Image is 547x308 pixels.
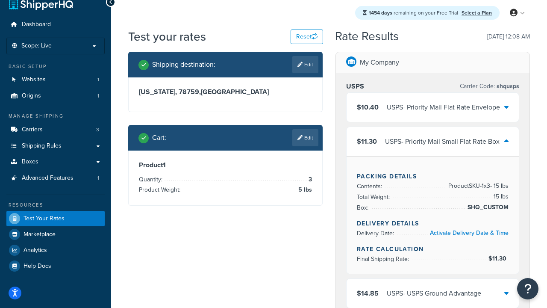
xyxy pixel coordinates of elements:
[139,185,182,194] span: Product Weight:
[292,129,318,146] a: Edit
[6,227,105,242] a: Marketplace
[22,76,46,83] span: Websites
[357,102,379,112] span: $10.40
[369,9,392,17] strong: 1454 days
[357,245,509,254] h4: Rate Calculation
[128,28,206,45] h1: Test your rates
[491,192,509,202] span: 15 lbs
[152,61,215,68] h2: Shipping destination :
[24,247,47,254] span: Analytics
[357,182,384,191] span: Contents:
[22,92,41,100] span: Origins
[6,258,105,274] a: Help Docs
[446,181,509,191] span: Product SKU-1 x 3 - 15 lbs
[24,231,56,238] span: Marketplace
[6,201,105,209] div: Resources
[24,215,65,222] span: Test Your Rates
[335,30,399,43] h2: Rate Results
[488,254,509,263] span: $11.30
[460,80,519,92] p: Carrier Code:
[139,88,312,96] h3: [US_STATE], 78759 , [GEOGRAPHIC_DATA]
[6,72,105,88] a: Websites1
[139,161,312,169] h3: Product 1
[6,211,105,226] a: Test Your Rates
[357,136,377,146] span: $11.30
[306,175,312,185] span: 3
[6,138,105,154] a: Shipping Rules
[97,92,99,100] span: 1
[6,122,105,138] li: Carriers
[6,170,105,186] a: Advanced Features1
[97,175,99,182] span: 1
[292,56,318,73] a: Edit
[385,136,500,148] div: USPS - Priority Mail Small Flat Rate Box
[296,185,312,195] span: 5 lbs
[357,192,392,201] span: Total Weight:
[357,219,509,228] h4: Delivery Details
[387,287,481,299] div: USPS - USPS Ground Advantage
[152,134,166,142] h2: Cart :
[97,76,99,83] span: 1
[96,126,99,133] span: 3
[6,88,105,104] a: Origins1
[139,175,165,184] span: Quantity:
[291,30,323,44] button: Reset
[6,122,105,138] a: Carriers3
[22,21,51,28] span: Dashboard
[360,56,399,68] p: My Company
[6,88,105,104] li: Origins
[487,31,530,43] p: [DATE] 12:08 AM
[357,203,371,212] span: Box:
[357,255,411,264] span: Final Shipping Rate:
[369,9,459,17] span: remaining on your Free Trial
[22,126,43,133] span: Carriers
[430,228,509,237] a: Activate Delivery Date & Time
[6,63,105,70] div: Basic Setup
[357,229,396,238] span: Delivery Date:
[346,82,364,91] h3: USPS
[517,278,538,299] button: Open Resource Center
[357,172,509,181] h4: Packing Details
[6,113,105,120] div: Manage Shipping
[495,82,519,91] span: shqusps
[6,154,105,170] a: Boxes
[357,288,379,298] span: $14.85
[22,175,74,182] span: Advanced Features
[21,42,52,50] span: Scope: Live
[6,17,105,33] a: Dashboard
[6,170,105,186] li: Advanced Features
[22,142,62,150] span: Shipping Rules
[6,72,105,88] li: Websites
[465,202,509,213] span: SHQ_CUSTOM
[387,101,500,113] div: USPS - Priority Mail Flat Rate Envelope
[6,243,105,258] a: Analytics
[24,263,51,270] span: Help Docs
[462,9,492,17] a: Select a Plan
[22,158,38,166] span: Boxes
